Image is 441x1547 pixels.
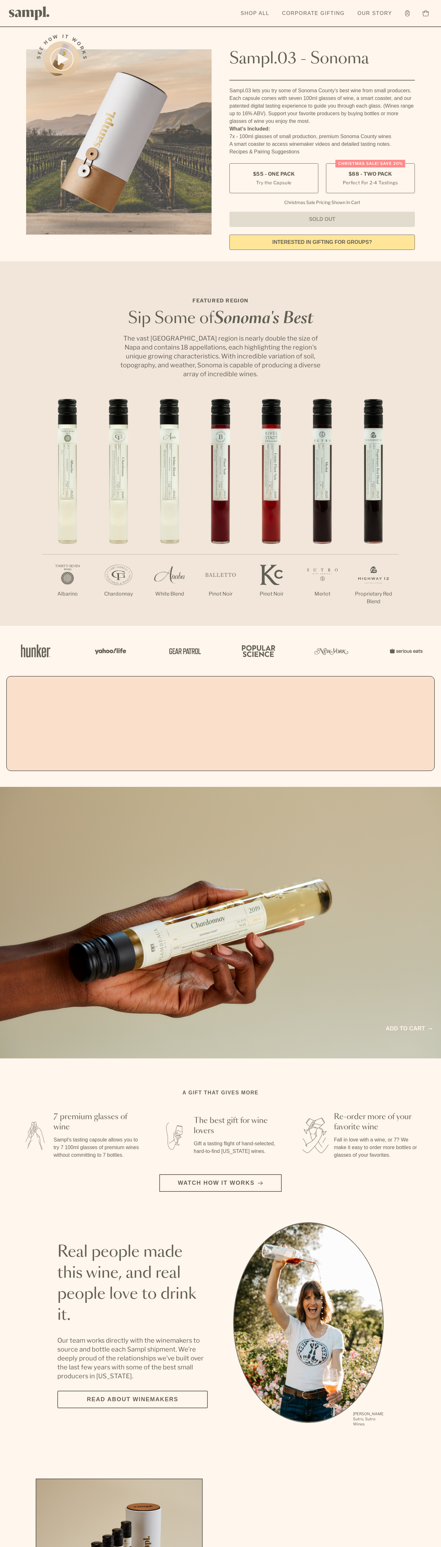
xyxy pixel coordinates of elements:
img: Sampl.03 - Sonoma [26,49,212,235]
p: Albarino [42,590,93,598]
p: Fall in love with a wine, or 7? We make it easy to order more bottles or glasses of your favorites. [334,1136,421,1159]
li: Christmas Sale Pricing Shown In Cart [281,200,363,205]
a: Read about Winemakers [57,1391,208,1408]
li: 4 / 7 [195,399,246,618]
h1: Sampl.03 - Sonoma [229,49,415,68]
p: Pinot Noir [195,590,246,598]
p: Merlot [297,590,348,598]
img: Artboard_1_c8cd28af-0030-4af1-819c-248e302c7f06_x450.png [17,637,55,665]
h3: 7 premium glasses of wine [54,1112,140,1132]
img: Artboard_5_7fdae55a-36fd-43f7-8bfd-f74a06a2878e_x450.png [164,637,203,665]
ul: carousel [233,1222,384,1427]
a: interested in gifting for groups? [229,235,415,250]
img: Artboard_4_28b4d326-c26e-48f9-9c80-911f17d6414e_x450.png [238,637,277,665]
a: Our Story [354,6,395,20]
span: $55 - One Pack [253,171,295,178]
li: A smart coaster to access winemaker videos and detailed tasting notes. [229,140,415,148]
p: Our team works directly with the winemakers to source and bottle each Sampl shipment. We’re deepl... [57,1336,208,1381]
img: Artboard_7_5b34974b-f019-449e-91fb-745f8d0877ee_x450.png [386,637,424,665]
h3: Re-order more of your favorite wine [334,1112,421,1132]
small: Try the Capsule [256,179,292,186]
span: $88 - Two Pack [349,171,392,178]
p: Featured Region [119,297,322,305]
p: The vast [GEOGRAPHIC_DATA] region is nearly double the size of Napa and contains 18 appellations,... [119,334,322,378]
h2: A gift that gives more [183,1089,259,1097]
li: 3 / 7 [144,399,195,618]
div: slide 1 [233,1222,384,1427]
a: Corporate Gifting [279,6,348,20]
small: Perfect For 2-4 Tastings [343,179,398,186]
li: 1 / 7 [42,399,93,618]
li: 7x - 100ml glasses of small production, premium Sonoma County wines [229,133,415,140]
h2: Sip Some of [119,311,322,326]
div: Christmas SALE! Save 20% [336,160,405,167]
div: Sampl.03 lets you try some of Sonoma County's best wine from small producers. Each capsule comes ... [229,87,415,125]
li: 6 / 7 [297,399,348,618]
a: Shop All [237,6,272,20]
img: Sampl logo [9,6,50,20]
em: Sonoma's Best [214,311,313,326]
img: Artboard_3_0b291449-6e8c-4d07-b2c2-3f3601a19cd1_x450.png [312,637,351,665]
button: Watch how it works [159,1174,282,1192]
strong: What’s Included: [229,126,270,131]
p: Proprietary Red Blend [348,590,399,605]
li: Recipes & Pairing Suggestions [229,148,415,156]
p: White Blend [144,590,195,598]
p: [PERSON_NAME] Sutro, Sutro Wines [353,1411,384,1427]
h2: Real people made this wine, and real people love to drink it. [57,1242,208,1326]
li: 5 / 7 [246,399,297,618]
p: Sampl's tasting capsule allows you to try 7 100ml glasses of premium wines without committing to ... [54,1136,140,1159]
li: 2 / 7 [93,399,144,618]
button: Sold Out [229,212,415,227]
p: Gift a tasting flight of hand-selected, hard-to-find [US_STATE] wines. [194,1140,280,1155]
img: Artboard_6_04f9a106-072f-468a-bdd7-f11783b05722_x450.png [90,637,129,665]
p: Chardonnay [93,590,144,598]
li: 7 / 7 [348,399,399,626]
a: Add to cart [386,1024,432,1033]
p: Pinot Noir [246,590,297,598]
h3: The best gift for wine lovers [194,1116,280,1136]
button: See how it works [44,41,80,77]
